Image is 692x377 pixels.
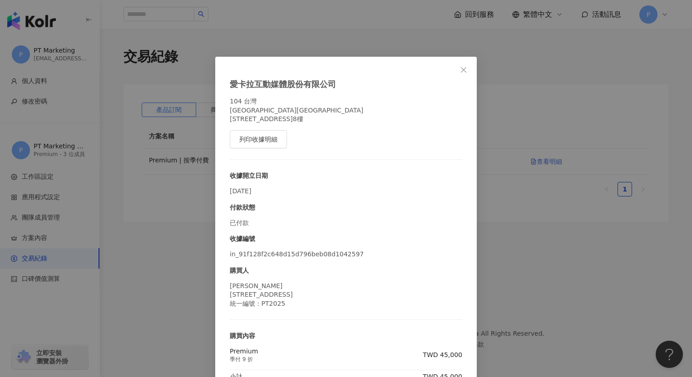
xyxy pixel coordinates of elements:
[230,281,293,290] div: [PERSON_NAME]
[230,332,255,339] strong: 購買內容
[455,60,473,78] button: Close
[230,97,363,106] div: 104 台灣
[230,78,462,90] div: 愛卡拉互動媒體股份有限公司
[239,136,277,143] span: 列印收據明細
[230,130,287,148] button: 列印收據明細
[230,299,293,308] div: 統一編號 : PT2025
[230,106,363,115] div: [GEOGRAPHIC_DATA][GEOGRAPHIC_DATA]
[230,356,258,363] div: 季付 9 折
[230,203,255,211] strong: 付款狀態
[230,290,293,299] div: [STREET_ADDRESS]
[230,115,363,124] div: [STREET_ADDRESS]8樓
[230,172,268,179] strong: 收據開立日期
[230,187,462,196] div: [DATE]
[230,235,255,242] strong: 收據編號
[230,347,258,356] div: Premium
[230,218,462,227] div: 已付款
[460,66,467,73] span: close
[230,266,249,274] strong: 購買人
[230,250,462,259] div: in_91f128f2c648d15d796beb08d1042597
[423,351,462,360] div: TWD 45,000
